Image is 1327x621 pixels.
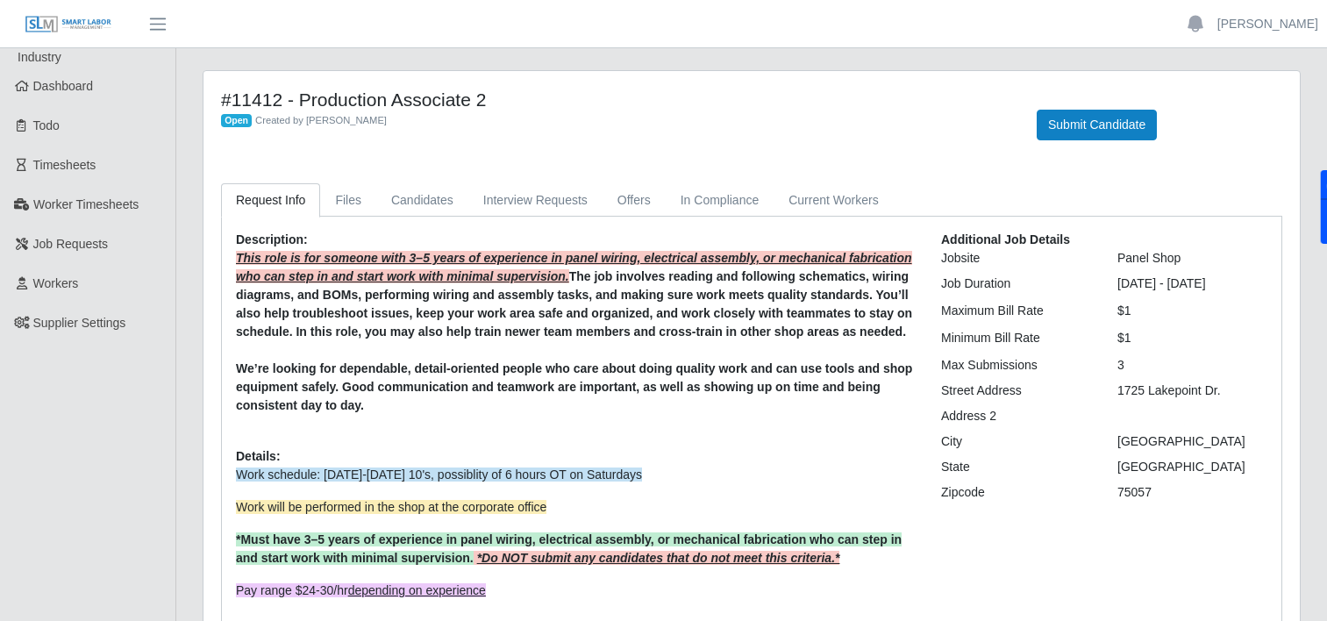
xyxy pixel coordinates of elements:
[33,276,79,290] span: Workers
[928,483,1104,502] div: Zipcode
[33,118,60,132] span: Todo
[477,551,840,565] span: *Do NOT submit any candidates that do not meet this criteria.*
[236,269,912,339] strong: The job involves reading and following schematics, wiring diagrams, and BOMs, performing wiring a...
[1104,458,1281,476] div: [GEOGRAPHIC_DATA]
[928,458,1104,476] div: State
[236,251,912,283] strong: This role is for someone with 3–5 years of experience in panel wiring, electrical assembly, or me...
[18,50,61,64] span: Industry
[928,407,1104,425] div: Address 2
[236,468,642,482] span: Work schedule: [DATE]-[DATE] 10's, possiblity of 6 hours OT on Saturdays
[221,183,320,218] a: Request Info
[603,183,666,218] a: Offers
[33,237,109,251] span: Job Requests
[928,302,1104,320] div: Maximum Bill Rate
[33,316,126,330] span: Supplier Settings
[1104,329,1281,347] div: $1
[468,183,603,218] a: Interview Requests
[666,183,774,218] a: In Compliance
[1037,110,1157,140] button: Submit Candidate
[25,15,112,34] img: SLM Logo
[1217,15,1318,33] a: [PERSON_NAME]
[1104,432,1281,451] div: [GEOGRAPHIC_DATA]
[1104,275,1281,293] div: [DATE] - [DATE]
[221,89,1010,111] h4: #11412 - Production Associate 2
[928,432,1104,451] div: City
[236,583,486,597] span: Pay range $24-30/hr
[236,532,902,565] span: *Must have 3–5 years of experience in panel wiring, electrical assembly, or mechanical fabricatio...
[255,115,387,125] span: Created by [PERSON_NAME]
[33,197,139,211] span: Worker Timesheets
[928,329,1104,347] div: Minimum Bill Rate
[33,158,96,172] span: Timesheets
[236,361,912,412] strong: We’re looking for dependable, detail-oriented people who care about doing quality work and can us...
[320,183,376,218] a: Files
[348,583,486,597] span: depending on experience
[928,356,1104,375] div: Max Submissions
[1104,382,1281,400] div: 1725 Lakepoint Dr.
[774,183,893,218] a: Current Workers
[221,114,252,128] span: Open
[1104,356,1281,375] div: 3
[1104,249,1281,268] div: Panel Shop
[941,232,1070,246] b: Additional Job Details
[1104,302,1281,320] div: $1
[928,275,1104,293] div: Job Duration
[236,232,308,246] b: Description:
[376,183,468,218] a: Candidates
[33,79,94,93] span: Dashboard
[928,249,1104,268] div: Jobsite
[236,449,281,463] b: Details:
[236,500,546,514] span: Work will be performed in the shop at the corporate office
[1104,483,1281,502] div: 75057
[928,382,1104,400] div: Street Address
